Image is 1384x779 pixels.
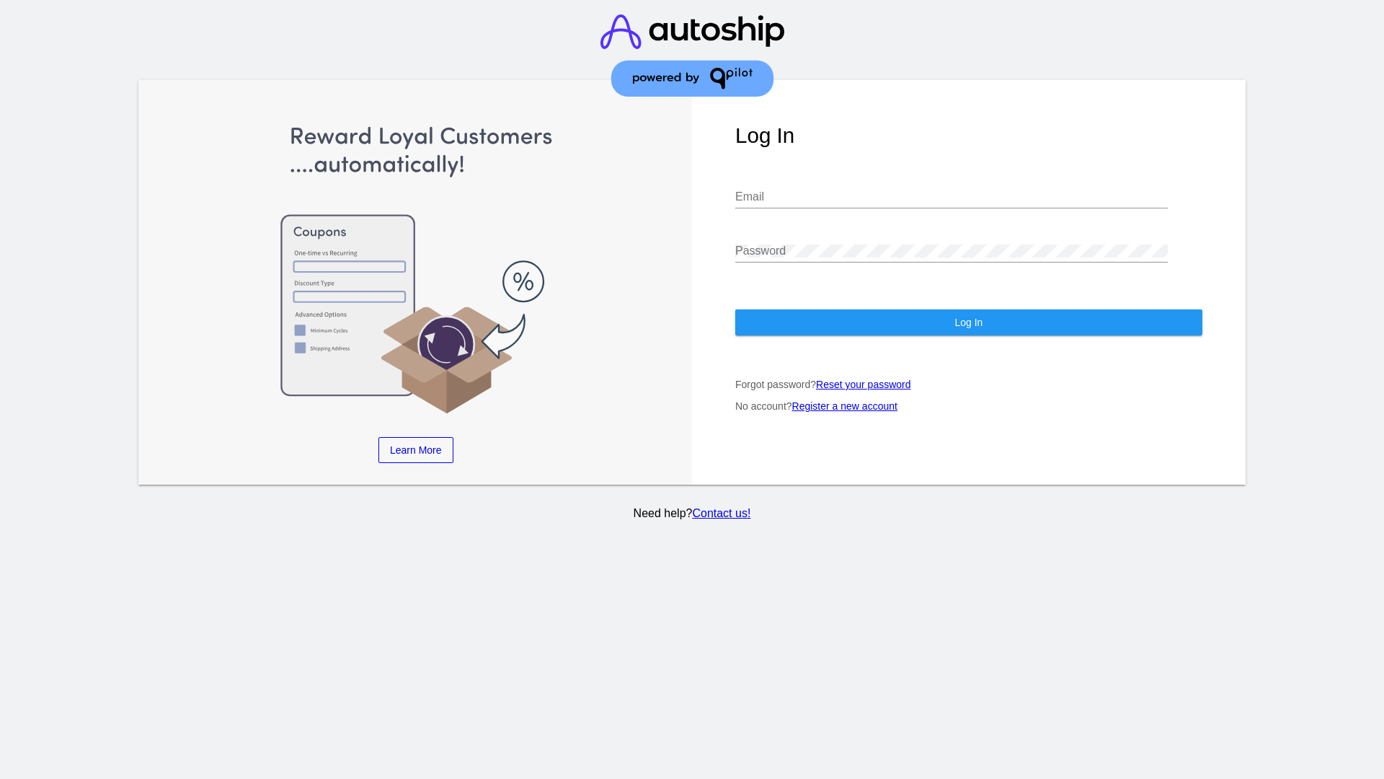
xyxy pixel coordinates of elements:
[182,123,649,415] img: Apply Coupons Automatically to Scheduled Orders with QPilot
[136,507,1248,520] p: Need help?
[792,400,897,412] a: Register a new account
[735,309,1202,335] button: Log In
[735,190,1168,203] input: Email
[954,317,982,328] span: Log In
[735,379,1202,390] p: Forgot password?
[378,437,453,463] a: Learn More
[735,400,1202,412] p: No account?
[816,379,911,390] a: Reset your password
[735,123,1202,148] h1: Log In
[692,507,750,519] a: Contact us!
[390,444,442,456] span: Learn More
